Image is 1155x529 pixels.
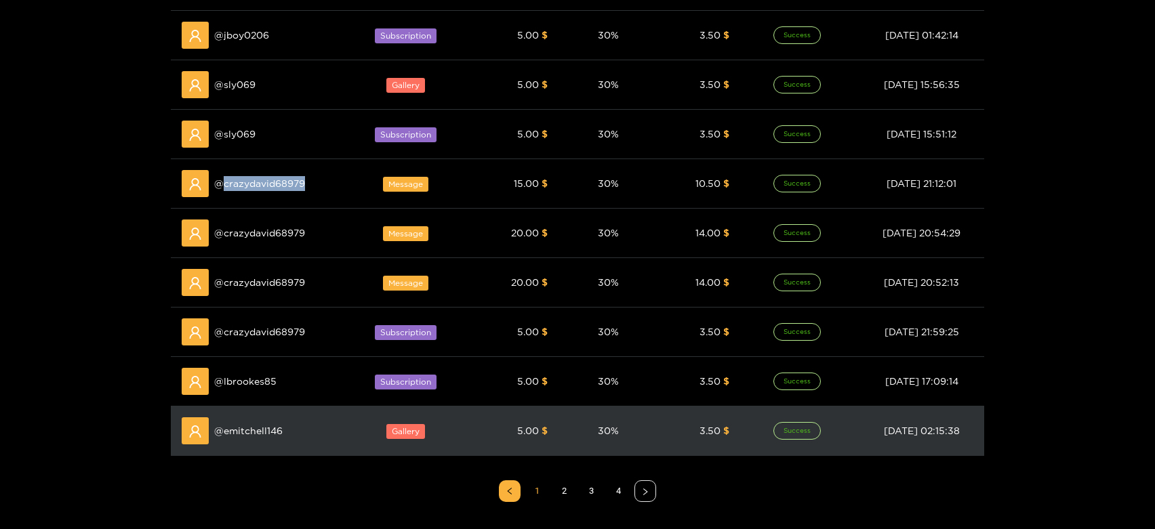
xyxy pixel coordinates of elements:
span: user [188,79,202,92]
span: Subscription [375,127,437,142]
span: 5.00 [517,79,539,89]
span: 3.50 [700,30,721,40]
span: @ crazydavid68979 [214,176,305,191]
span: user [188,29,202,43]
a: 2 [554,481,574,501]
span: $ [542,178,548,188]
span: @ crazydavid68979 [214,275,305,290]
span: user [188,375,202,389]
span: right [641,488,649,496]
span: 30 % [598,228,619,238]
span: [DATE] 15:56:35 [884,79,960,89]
span: 30 % [598,425,619,436]
span: 5.00 [517,30,539,40]
span: 20.00 [511,228,539,238]
span: 30 % [598,277,619,287]
span: 30 % [598,326,619,337]
span: $ [723,129,729,139]
span: @ crazydavid68979 [214,226,305,240]
span: 14.00 [695,277,721,287]
span: 5.00 [517,376,539,386]
span: $ [723,425,729,436]
span: $ [542,129,548,139]
span: @ emitchell146 [214,423,283,438]
span: Success [773,175,821,192]
span: 15.00 [514,178,539,188]
span: Message [383,177,428,192]
span: Success [773,323,821,341]
span: @ sly069 [214,127,256,142]
li: Next Page [634,480,656,502]
span: 5.00 [517,326,539,337]
span: $ [723,277,729,287]
span: user [188,128,202,142]
a: 4 [608,481,628,501]
span: Success [773,125,821,143]
span: 3.50 [700,376,721,386]
span: [DATE] 21:59:25 [885,326,959,337]
span: [DATE] 17:09:14 [885,376,958,386]
span: Success [773,224,821,242]
span: user [188,177,202,191]
span: user [188,326,202,339]
span: $ [542,425,548,436]
li: 3 [580,480,602,502]
span: 30 % [598,30,619,40]
a: 3 [581,481,601,501]
span: 3.50 [700,326,721,337]
span: user [188,425,202,438]
button: left [499,480,521,502]
span: $ [723,326,729,337]
span: $ [723,376,729,386]
li: 1 [526,480,548,502]
span: Gallery [386,424,425,439]
span: [DATE] 15:51:12 [887,129,956,139]
span: 5.00 [517,425,539,436]
span: [DATE] 01:42:14 [885,30,958,40]
span: 30 % [598,178,619,188]
span: $ [542,277,548,287]
span: Success [773,373,821,390]
span: 5.00 [517,129,539,139]
span: $ [542,326,548,337]
li: 4 [607,480,629,502]
span: $ [542,376,548,386]
span: $ [723,30,729,40]
span: 30 % [598,79,619,89]
a: 1 [527,481,547,501]
span: $ [542,228,548,238]
span: 3.50 [700,129,721,139]
span: $ [542,30,548,40]
span: Subscription [375,325,437,340]
span: 10.50 [695,178,721,188]
span: 30 % [598,129,619,139]
span: 3.50 [700,79,721,89]
span: [DATE] 20:52:13 [884,277,959,287]
span: 20.00 [511,277,539,287]
span: $ [723,79,729,89]
span: [DATE] 02:15:38 [884,425,960,436]
span: $ [723,178,729,188]
span: Success [773,422,821,440]
span: 30 % [598,376,619,386]
span: @ crazydavid68979 [214,324,305,339]
span: Message [383,276,428,291]
span: $ [723,228,729,238]
span: 3.50 [700,425,721,436]
span: @ lbrookes85 [214,374,277,389]
span: user [188,227,202,240]
span: @ sly069 [214,77,256,92]
span: [DATE] 21:12:01 [887,178,956,188]
li: Previous Page [499,480,521,502]
li: 2 [553,480,575,502]
span: Success [773,26,821,44]
span: Gallery [386,78,425,93]
span: Subscription [375,28,437,43]
span: left [506,487,514,495]
span: Message [383,226,428,241]
span: [DATE] 20:54:29 [883,228,960,238]
span: Subscription [375,375,437,389]
span: 14.00 [695,228,721,238]
button: right [634,480,656,502]
span: Success [773,76,821,93]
